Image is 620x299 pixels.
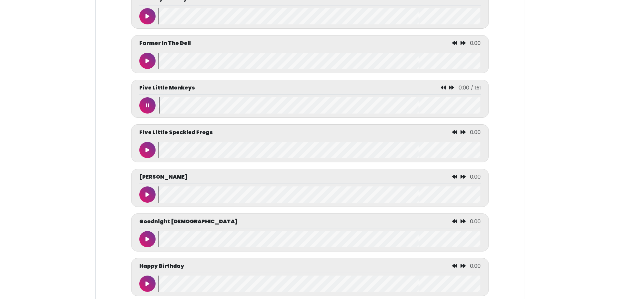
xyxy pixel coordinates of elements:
[470,218,481,225] span: 0.00
[470,262,481,270] span: 0.00
[470,173,481,181] span: 0.00
[139,262,184,270] p: Happy Birthday
[139,39,191,47] p: Farmer In The Dell
[470,39,481,47] span: 0.00
[459,84,469,91] span: 0:00
[139,84,195,92] p: Five Little Monkeys
[470,129,481,136] span: 0.00
[471,85,481,91] span: / 1:51
[139,129,213,136] p: Five Little Speckled Frogs
[139,173,187,181] p: [PERSON_NAME]
[139,218,238,225] p: Goodnight [DEMOGRAPHIC_DATA]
